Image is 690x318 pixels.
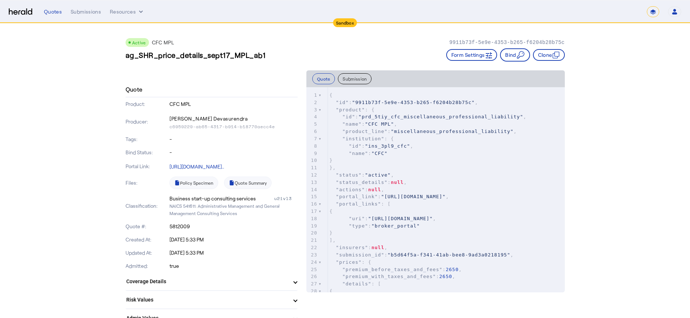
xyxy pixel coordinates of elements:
span: } [329,230,333,236]
div: 21 [306,237,318,244]
div: 27 [306,280,318,288]
span: "uri" [349,216,365,221]
p: Producer: [126,118,168,125]
div: 9 [306,150,318,157]
span: "name" [342,121,362,127]
p: Product: [126,100,168,108]
span: : , [329,121,397,127]
span: "actions" [336,187,365,192]
span: "portal_links" [336,201,381,207]
span: : , [329,245,388,250]
mat-expansion-panel-header: Risk Values [126,291,298,308]
p: Bind Status: [126,149,168,156]
span: "premium_with_taxes_and_fees" [342,274,436,279]
div: Quotes [44,8,62,15]
span: } [329,158,333,163]
span: : , [329,180,407,185]
span: "CFC" [372,151,388,156]
span: "ins_3pl9_cfc" [365,143,410,149]
span: "active" [365,172,391,178]
div: 10 [306,157,318,164]
div: 13 [306,179,318,186]
span: "status_details" [336,180,388,185]
p: Classification: [126,202,168,210]
p: CFC MPL [169,100,298,108]
span: "[URL][DOMAIN_NAME]" [368,216,433,221]
div: 2 [306,99,318,106]
p: Quote #: [126,223,168,230]
div: 20 [306,229,318,237]
span: "CFC MPL" [365,121,394,127]
p: Files: [126,179,168,186]
div: 12 [306,171,318,179]
span: "miscellaneous_professional_liability" [391,129,514,134]
span: : { [329,107,375,112]
span: "product_line" [342,129,388,134]
span: "insurers" [336,245,368,250]
span: "prd_5tiy_cfc_miscellaneous_professional_liability" [358,114,523,119]
span: "portal_link" [336,194,378,199]
p: Updated At: [126,249,168,256]
span: "[URL][DOMAIN_NAME]" [381,194,446,199]
span: Active [132,40,146,45]
span: 2650 [446,267,459,272]
span: : , [329,172,394,178]
button: Bind [500,48,530,62]
span: { [329,208,333,214]
div: 16 [306,200,318,208]
p: NAICS 541611: Administrative Management and General Management Consulting Services [169,202,298,217]
p: Created At: [126,236,168,243]
div: 4 [306,113,318,121]
mat-expansion-panel-header: Coverage Details [126,273,298,290]
span: "id" [349,143,362,149]
span: "submission_id" [336,252,384,258]
div: 28 [306,288,318,295]
img: Herald Logo [9,8,32,15]
p: [DATE] 5:33 PM [169,236,298,243]
span: null [391,180,404,185]
p: 9911b73f-5e9e-4353-b265-f6204b28b75c [449,39,564,46]
span: : , [329,274,455,279]
span: : , [329,252,514,258]
span: "id" [342,114,355,119]
div: 8 [306,143,318,150]
p: 5812009 [169,223,298,230]
div: 23 [306,251,318,259]
span: "type" [349,223,368,229]
span: null [368,187,381,192]
span: : , [329,114,527,119]
div: Business start-up consulting services [169,195,256,202]
span: }, [329,165,336,170]
span: "premium_before_taxes_and_fees" [342,267,443,272]
button: Resources dropdown menu [110,8,145,15]
p: [PERSON_NAME] Devasurendra [169,114,298,124]
p: [DATE] 5:33 PM [169,249,298,256]
div: 15 [306,193,318,200]
p: CFC MPL [152,39,174,46]
div: 1 [306,92,318,99]
div: 7 [306,135,318,143]
div: 17 [306,208,318,215]
h3: ag_SHR_price_details_sept17_MPL_ab1 [126,50,266,60]
span: : , [329,267,462,272]
div: 24 [306,259,318,266]
span: "broker_portal" [372,223,420,229]
div: 22 [306,244,318,251]
div: 6 [306,128,318,135]
a: Policy Specimen [169,177,218,189]
p: Tags: [126,136,168,143]
mat-panel-title: Coverage Details [126,278,288,285]
button: Quote [312,73,335,84]
p: - [169,149,298,156]
div: 5 [306,121,318,128]
span: { [329,92,333,98]
span: : , [329,194,449,199]
span: { [329,288,333,294]
a: [URL][DOMAIN_NAME].. [169,163,224,170]
p: Admitted: [126,262,168,270]
span: : [329,151,388,156]
div: Submissions [71,8,101,15]
span: : [329,223,420,229]
span: : , [329,100,478,105]
div: 14 [306,186,318,193]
